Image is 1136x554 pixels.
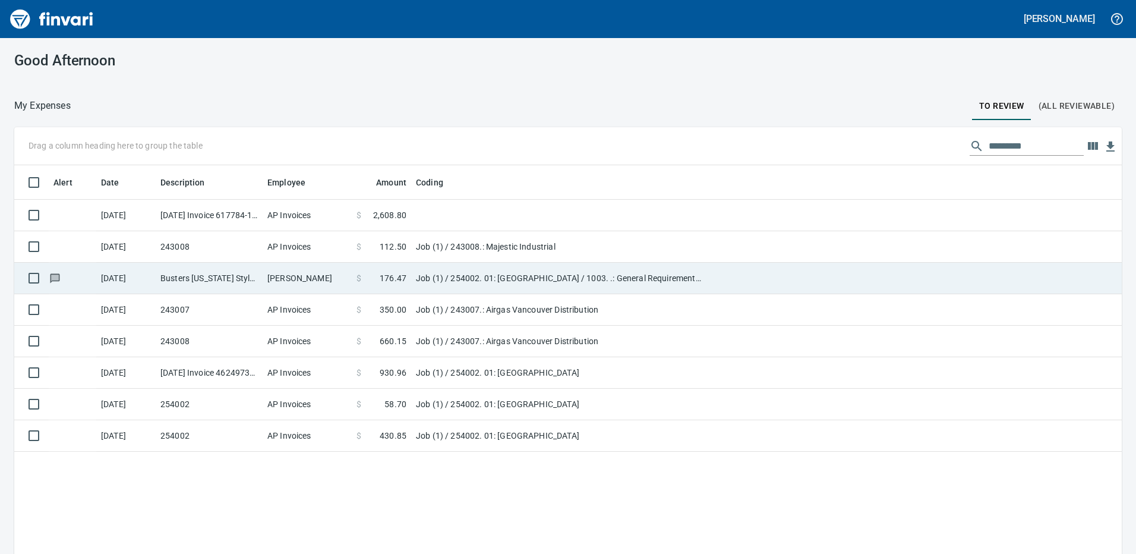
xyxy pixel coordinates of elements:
[53,175,72,190] span: Alert
[356,367,361,379] span: $
[411,326,708,357] td: Job (1) / 243007.: Airgas Vancouver Distribution
[101,175,135,190] span: Date
[411,357,708,389] td: Job (1) / 254002. 01: [GEOGRAPHIC_DATA]
[267,175,305,190] span: Employee
[263,389,352,420] td: AP Invoices
[156,263,263,294] td: Busters [US_STATE] Style Bb Tigard OR
[156,420,263,452] td: 254002
[96,420,156,452] td: [DATE]
[356,304,361,316] span: $
[380,430,406,442] span: 430.85
[361,175,406,190] span: Amount
[96,200,156,231] td: [DATE]
[96,231,156,263] td: [DATE]
[29,140,203,152] p: Drag a column heading here to group the table
[1024,12,1095,25] h5: [PERSON_NAME]
[416,175,459,190] span: Coding
[411,231,708,263] td: Job (1) / 243008.: Majestic Industrial
[263,420,352,452] td: AP Invoices
[263,263,352,294] td: [PERSON_NAME]
[96,389,156,420] td: [DATE]
[373,209,406,221] span: 2,608.80
[96,357,156,389] td: [DATE]
[356,398,361,410] span: $
[979,99,1024,114] span: To Review
[160,175,220,190] span: Description
[356,335,361,347] span: $
[411,263,708,294] td: Job (1) / 254002. 01: [GEOGRAPHIC_DATA] / 1003. .: General Requirements / 5: Other
[356,272,361,284] span: $
[267,175,321,190] span: Employee
[380,335,406,347] span: 660.15
[156,389,263,420] td: 254002
[411,420,708,452] td: Job (1) / 254002. 01: [GEOGRAPHIC_DATA]
[411,389,708,420] td: Job (1) / 254002. 01: [GEOGRAPHIC_DATA]
[53,175,88,190] span: Alert
[416,175,443,190] span: Coding
[356,241,361,253] span: $
[96,326,156,357] td: [DATE]
[14,99,71,113] p: My Expenses
[263,357,352,389] td: AP Invoices
[160,175,205,190] span: Description
[156,231,263,263] td: 243008
[380,367,406,379] span: 930.96
[263,231,352,263] td: AP Invoices
[380,272,406,284] span: 176.47
[14,99,71,113] nav: breadcrumb
[263,326,352,357] td: AP Invoices
[1039,99,1115,114] span: (All Reviewable)
[1021,10,1098,28] button: [PERSON_NAME]
[96,294,156,326] td: [DATE]
[263,200,352,231] td: AP Invoices
[1084,137,1102,155] button: Choose columns to display
[156,326,263,357] td: 243008
[101,175,119,190] span: Date
[411,294,708,326] td: Job (1) / 243007.: Airgas Vancouver Distribution
[49,274,61,282] span: Has messages
[356,430,361,442] span: $
[156,200,263,231] td: [DATE] Invoice 617784-1 from [PERSON_NAME] Public Utilities (1-10204)
[1102,138,1119,156] button: Download table
[156,294,263,326] td: 243007
[384,398,406,410] span: 58.70
[356,209,361,221] span: $
[7,5,96,33] img: Finvari
[380,241,406,253] span: 112.50
[263,294,352,326] td: AP Invoices
[376,175,406,190] span: Amount
[380,304,406,316] span: 350.00
[156,357,263,389] td: [DATE] Invoice 4624973189 from Hilti Inc. (1-10462)
[14,52,364,69] h3: Good Afternoon
[96,263,156,294] td: [DATE]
